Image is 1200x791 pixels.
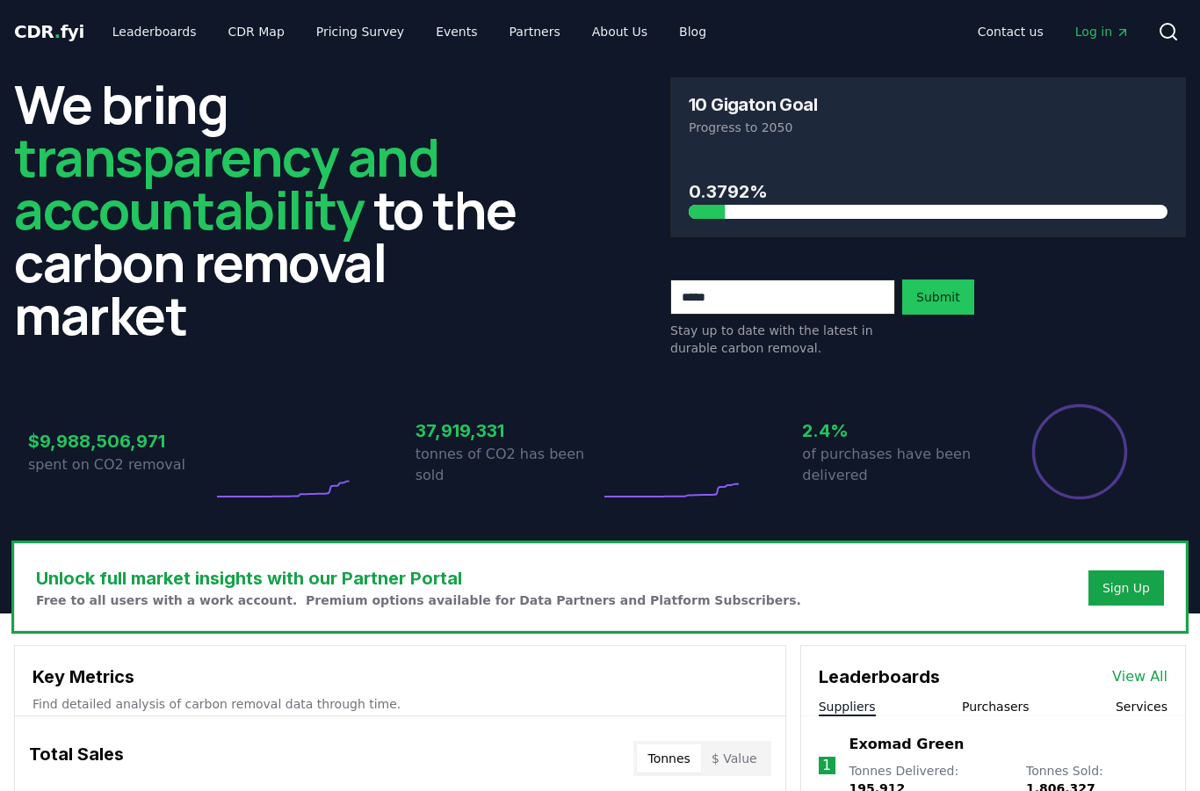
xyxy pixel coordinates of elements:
[670,322,895,357] p: Stay up to date with the latest in durable carbon removal.
[36,591,801,609] p: Free to all users with a work account. Premium options available for Data Partners and Platform S...
[1102,579,1150,597] a: Sign Up
[802,444,987,486] p: of purchases have been delivered
[1030,403,1129,501] div: Percentage of sales delivered
[1075,23,1130,40] span: Log in
[1116,698,1167,715] button: Services
[14,21,84,42] span: CDR fyi
[33,695,768,713] p: Find detailed analysis of carbon removal data through time.
[578,16,661,47] a: About Us
[964,16,1144,47] nav: Main
[819,664,940,690] h3: Leaderboards
[98,16,211,47] a: Leaderboards
[416,444,600,486] p: tonnes of CO2 has been sold
[98,16,720,47] nav: Main
[689,96,817,113] h3: 10 Gigaton Goal
[637,744,700,773] button: Tonnes
[802,417,987,444] h3: 2.4%
[14,77,530,341] h2: We bring to the carbon removal market
[54,21,61,42] span: .
[964,16,1058,47] a: Contact us
[422,16,491,47] a: Events
[14,120,438,245] span: transparency and accountability
[822,755,831,776] p: 1
[495,16,575,47] a: Partners
[28,454,213,475] p: spent on CO2 removal
[36,565,801,591] h3: Unlock full market insights with our Partner Portal
[29,741,124,776] h3: Total Sales
[689,178,1167,205] h3: 0.3792%
[689,119,1167,136] p: Progress to 2050
[819,698,876,715] button: Suppliers
[665,16,720,47] a: Blog
[14,19,84,44] a: CDR.fyi
[902,279,974,315] button: Submit
[302,16,418,47] a: Pricing Survey
[28,428,213,454] h3: $9,988,506,971
[214,16,299,47] a: CDR Map
[962,698,1030,715] button: Purchasers
[1061,16,1144,47] a: Log in
[701,744,768,773] button: $ Value
[849,734,965,755] a: Exomad Green
[33,664,768,690] h3: Key Metrics
[1112,666,1167,687] a: View All
[416,417,600,444] h3: 37,919,331
[1088,570,1164,606] button: Sign Up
